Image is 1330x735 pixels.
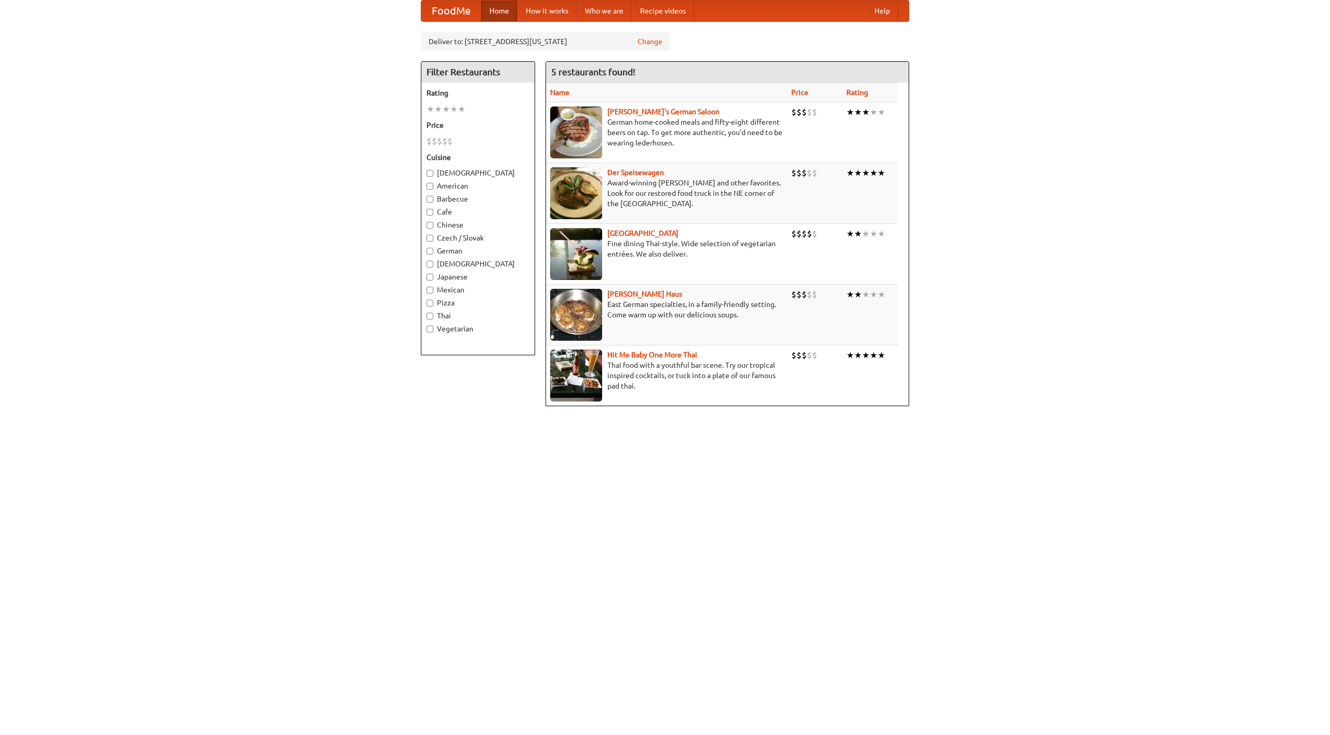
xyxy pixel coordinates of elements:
input: Japanese [427,274,433,280]
li: ★ [427,103,434,115]
li: ★ [862,106,870,118]
li: $ [802,167,807,179]
li: $ [807,167,812,179]
img: esthers.jpg [550,106,602,158]
p: Fine dining Thai-style. Wide selection of vegetarian entrées. We also deliver. [550,238,783,259]
li: $ [791,167,796,179]
li: ★ [862,350,870,361]
li: $ [812,350,817,361]
li: $ [796,106,802,118]
a: How it works [517,1,577,21]
label: Pizza [427,298,529,308]
li: $ [812,228,817,239]
li: $ [812,106,817,118]
a: Recipe videos [632,1,694,21]
ng-pluralize: 5 restaurants found! [551,67,635,77]
b: Der Speisewagen [607,168,664,177]
li: $ [802,228,807,239]
a: Who we are [577,1,632,21]
li: ★ [854,289,862,300]
label: Czech / Slovak [427,233,529,243]
img: babythai.jpg [550,350,602,402]
li: $ [802,289,807,300]
input: Czech / Slovak [427,235,433,242]
li: $ [791,350,796,361]
a: [PERSON_NAME] Haus [607,290,682,298]
li: $ [796,228,802,239]
a: Help [866,1,898,21]
h5: Price [427,120,529,130]
li: ★ [870,167,877,179]
li: ★ [870,289,877,300]
label: Vegetarian [427,324,529,334]
input: [DEMOGRAPHIC_DATA] [427,261,433,268]
h4: Filter Restaurants [421,62,535,83]
li: $ [807,350,812,361]
li: $ [791,289,796,300]
li: ★ [862,228,870,239]
b: [GEOGRAPHIC_DATA] [607,229,679,237]
label: Thai [427,311,529,321]
p: Thai food with a youthful bar scene. Try our tropical inspired cocktails, or tuck into a plate of... [550,360,783,391]
li: $ [791,228,796,239]
input: Vegetarian [427,326,433,332]
li: $ [812,167,817,179]
p: East German specialties, in a family-friendly setting. Come warm up with our delicious soups. [550,299,783,320]
input: American [427,183,433,190]
li: $ [796,289,802,300]
label: [DEMOGRAPHIC_DATA] [427,168,529,178]
label: German [427,246,529,256]
li: ★ [862,289,870,300]
li: ★ [846,289,854,300]
input: Chinese [427,222,433,229]
div: Deliver to: [STREET_ADDRESS][US_STATE] [421,32,670,51]
li: ★ [434,103,442,115]
li: $ [447,136,453,147]
li: ★ [877,289,885,300]
li: ★ [854,167,862,179]
li: $ [802,350,807,361]
label: Cafe [427,207,529,217]
label: Mexican [427,285,529,295]
li: ★ [846,167,854,179]
li: ★ [846,350,854,361]
li: ★ [870,106,877,118]
label: [DEMOGRAPHIC_DATA] [427,259,529,269]
li: $ [442,136,447,147]
li: ★ [854,106,862,118]
li: ★ [854,350,862,361]
li: ★ [877,167,885,179]
li: $ [796,350,802,361]
input: Cafe [427,209,433,216]
a: Name [550,88,569,97]
img: speisewagen.jpg [550,167,602,219]
li: ★ [870,228,877,239]
p: German home-cooked meals and fifty-eight different beers on tap. To get more authentic, you'd nee... [550,117,783,148]
input: Pizza [427,300,433,306]
a: FoodMe [421,1,481,21]
a: Home [481,1,517,21]
li: ★ [450,103,458,115]
a: Hit Me Baby One More Thai [607,351,697,359]
li: ★ [442,103,450,115]
li: ★ [877,350,885,361]
li: ★ [870,350,877,361]
label: Japanese [427,272,529,282]
h5: Rating [427,88,529,98]
input: Mexican [427,287,433,293]
li: $ [807,228,812,239]
input: Thai [427,313,433,319]
li: $ [427,136,432,147]
a: Price [791,88,808,97]
li: ★ [862,167,870,179]
label: American [427,181,529,191]
li: ★ [877,106,885,118]
li: ★ [458,103,465,115]
li: $ [807,289,812,300]
a: Rating [846,88,868,97]
li: ★ [846,106,854,118]
img: satay.jpg [550,228,602,280]
li: $ [807,106,812,118]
